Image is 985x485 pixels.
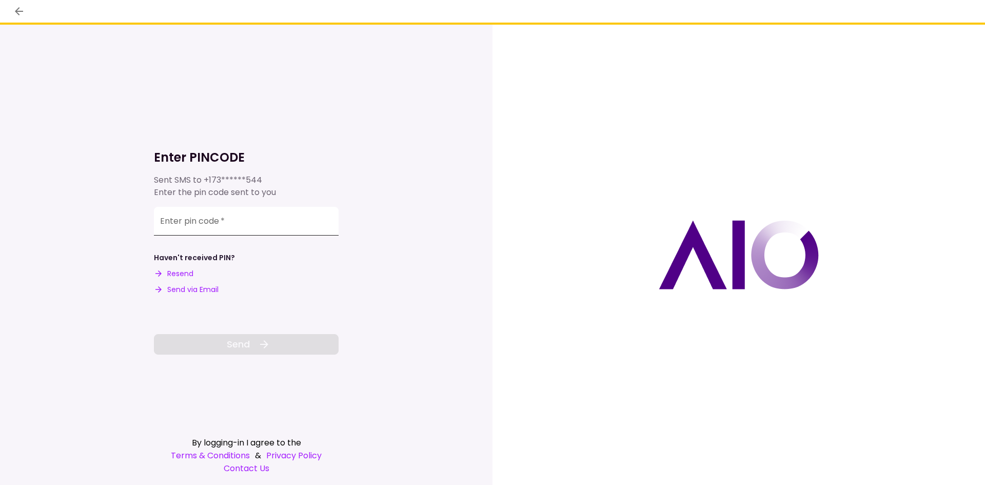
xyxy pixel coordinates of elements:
a: Terms & Conditions [171,449,250,462]
h1: Enter PINCODE [154,149,339,166]
img: AIO logo [659,220,819,289]
div: Haven't received PIN? [154,253,235,263]
button: Send [154,334,339,355]
div: By logging-in I agree to the [154,436,339,449]
a: Privacy Policy [266,449,322,462]
span: Send [227,337,250,351]
button: Send via Email [154,284,219,295]
button: back [10,3,28,20]
a: Contact Us [154,462,339,475]
div: & [154,449,339,462]
button: Resend [154,268,193,279]
div: Sent SMS to Enter the pin code sent to you [154,174,339,199]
